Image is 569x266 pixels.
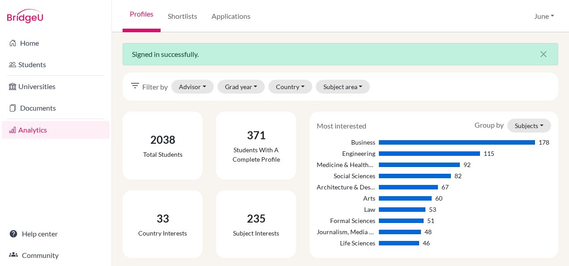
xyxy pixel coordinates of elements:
[138,228,187,238] div: Country interests
[317,182,375,192] div: Architecture & Design
[427,216,434,225] div: 51
[233,228,279,238] div: Subject interests
[442,182,449,192] div: 67
[425,227,432,236] div: 48
[223,145,289,164] div: Students with a complete profile
[223,127,289,143] div: 371
[123,43,558,65] div: Signed in successfully.
[2,34,110,52] a: Home
[217,80,265,94] button: Grad year
[2,246,110,264] a: Community
[484,149,494,158] div: 115
[317,160,375,169] div: Medicine & Healthcare
[317,137,375,147] div: Business
[130,80,140,91] i: filter_list
[2,99,110,117] a: Documents
[143,132,183,148] div: 2038
[317,227,375,236] div: Journalism, Media Studies & Communication
[507,119,551,133] button: Subjects
[423,238,430,248] div: 46
[143,150,183,159] div: Total students
[539,137,549,147] div: 178
[463,160,471,169] div: 92
[317,238,375,248] div: Life Sciences
[468,119,558,133] div: Group by
[268,80,312,94] button: Country
[538,49,549,60] i: close
[233,210,279,227] div: 235
[317,171,375,180] div: Social Sciences
[2,56,110,73] a: Students
[317,193,375,203] div: Arts
[142,82,168,92] span: Filter by
[2,121,110,139] a: Analytics
[317,205,375,214] div: Law
[171,80,214,94] button: Advisor
[2,77,110,95] a: Universities
[310,120,373,131] div: Most interested
[429,205,436,214] div: 53
[317,216,375,225] div: Formal Sciences
[7,9,43,23] img: Bridge-U
[316,80,370,94] button: Subject area
[2,225,110,243] a: Help center
[529,43,558,65] button: Close
[317,149,375,158] div: Engineering
[530,8,558,25] button: June
[435,193,442,203] div: 60
[454,171,462,180] div: 82
[138,210,187,227] div: 33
